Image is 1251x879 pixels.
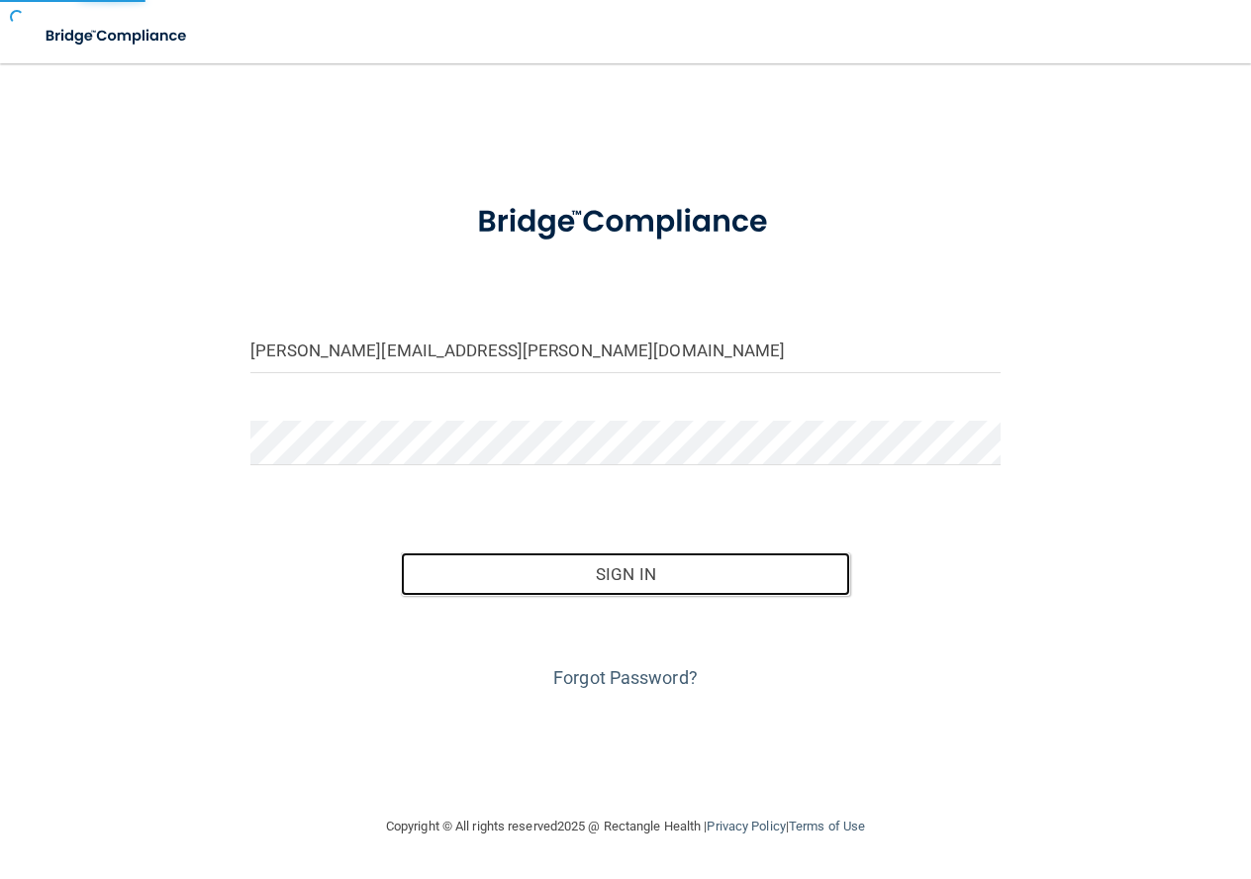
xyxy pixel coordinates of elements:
button: Sign In [401,552,851,596]
a: Terms of Use [789,819,865,833]
img: bridge_compliance_login_screen.278c3ca4.svg [445,182,806,262]
a: Privacy Policy [707,819,785,833]
a: Forgot Password? [553,667,698,688]
img: bridge_compliance_login_screen.278c3ca4.svg [30,16,205,56]
input: Email [250,329,1001,373]
div: Copyright © All rights reserved 2025 @ Rectangle Health | | [264,795,987,858]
